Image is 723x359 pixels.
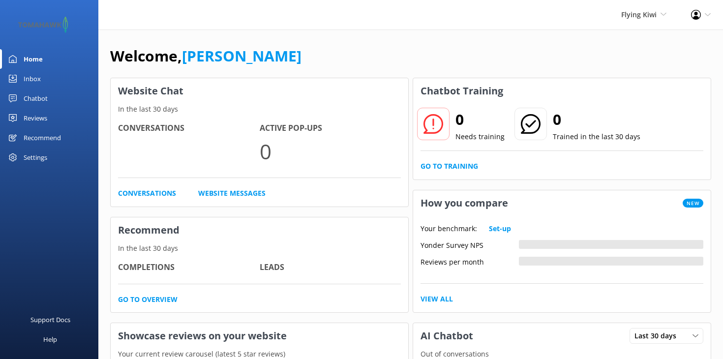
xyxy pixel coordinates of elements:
a: Set-up [489,223,511,234]
div: Help [43,329,57,349]
span: Last 30 days [634,330,682,341]
h2: 0 [455,108,505,131]
p: 0 [260,135,401,168]
p: In the last 30 days [111,243,408,254]
a: Conversations [118,188,176,199]
div: Settings [24,148,47,167]
a: [PERSON_NAME] [182,46,301,66]
h4: Active Pop-ups [260,122,401,135]
h3: AI Chatbot [413,323,481,349]
h3: Website Chat [111,78,408,104]
a: Go to Training [421,161,478,172]
div: Reviews per month [421,257,519,266]
a: View All [421,294,453,304]
h3: How you compare [413,190,515,216]
h3: Recommend [111,217,408,243]
h3: Chatbot Training [413,78,511,104]
a: Website Messages [198,188,266,199]
p: Your benchmark: [421,223,477,234]
a: Go to overview [118,294,178,305]
h4: Conversations [118,122,260,135]
span: Flying Kiwi [621,10,657,19]
h3: Showcase reviews on your website [111,323,408,349]
div: Inbox [24,69,41,89]
img: 2-1647550015.png [15,17,71,33]
div: Reviews [24,108,47,128]
div: Recommend [24,128,61,148]
h1: Welcome, [110,44,301,68]
span: New [683,199,703,208]
p: Trained in the last 30 days [553,131,640,142]
h2: 0 [553,108,640,131]
h4: Completions [118,261,260,274]
p: In the last 30 days [111,104,408,115]
div: Home [24,49,43,69]
p: Needs training [455,131,505,142]
div: Support Docs [30,310,70,329]
div: Yonder Survey NPS [421,240,519,249]
div: Chatbot [24,89,48,108]
h4: Leads [260,261,401,274]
